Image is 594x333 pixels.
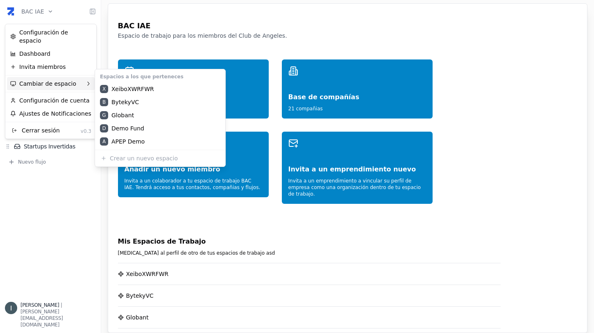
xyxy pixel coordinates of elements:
[7,107,95,120] a: Ajustes de Notificaciones
[97,152,224,165] div: Crear un nuevo espacio
[5,24,97,139] div: BAC IAE
[7,47,95,60] a: Dashboard
[7,77,95,90] div: Cambiar de espacio
[97,135,224,148] a: AAPEP Demo
[97,96,224,109] div: BytekyVC
[10,126,60,135] div: Cerrar sesión
[100,85,108,93] div: X
[7,26,95,47] a: Configuración de espacio
[7,94,95,107] a: Configuración de cuenta
[97,122,224,135] div: Demo Fund
[97,96,224,109] a: BBytekyVC
[97,82,224,96] a: XXeiboXWRFWR
[100,111,108,119] div: G
[100,124,108,132] div: D
[97,122,224,135] a: DDemo Fund
[97,109,224,122] div: Globant
[100,98,108,106] div: B
[100,137,108,146] div: A
[97,135,224,148] div: APEP Demo
[97,82,224,96] div: XeiboXWRFWR
[7,60,95,73] a: Invita miembros
[81,126,91,135] div: v0.3
[97,109,224,122] a: GGlobant
[97,71,224,82] div: Espacios a los que perteneces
